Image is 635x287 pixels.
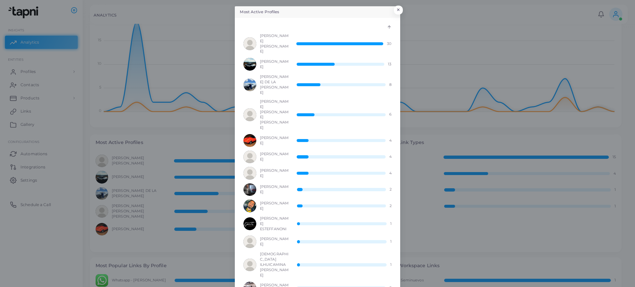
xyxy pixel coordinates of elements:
[388,62,391,67] span: 13
[260,99,289,131] span: [PERSON_NAME] [PERSON_NAME] [PERSON_NAME]
[390,187,392,192] span: 2
[260,59,289,70] span: [PERSON_NAME]
[389,112,392,117] span: 6
[389,82,392,88] span: 8
[387,41,391,47] span: 30
[390,203,392,209] span: 2
[389,171,392,176] span: 4
[243,183,256,196] img: avatar
[260,152,289,162] span: [PERSON_NAME]
[260,216,290,232] span: [PERSON_NAME] ESTEFFANONI
[260,252,290,278] span: [DEMOGRAPHIC_DATA] ILHUICAMINA [PERSON_NAME]
[260,236,290,247] span: [PERSON_NAME]
[243,167,256,180] img: avatar
[260,201,290,211] span: [PERSON_NAME]
[243,108,256,121] img: avatar
[390,262,392,268] span: 1
[240,9,279,15] h5: Most Active Profiles
[243,235,256,248] img: avatar
[243,134,256,147] img: avatar
[260,74,289,95] span: [PERSON_NAME] DE LA [PERSON_NAME]
[390,239,392,244] span: 1
[243,37,256,50] img: avatar
[243,151,256,163] img: avatar
[260,135,289,146] span: [PERSON_NAME]
[260,33,289,54] span: [PERSON_NAME] [PERSON_NAME]
[243,259,256,271] img: avatar
[260,184,290,195] span: [PERSON_NAME]
[260,168,289,179] span: [PERSON_NAME]
[390,221,392,227] span: 1
[389,138,392,143] span: 4
[243,79,256,91] img: avatar
[243,58,256,71] img: avatar
[394,6,403,14] button: Close
[243,199,256,212] img: avatar
[389,154,392,160] span: 4
[243,217,256,230] img: avatar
